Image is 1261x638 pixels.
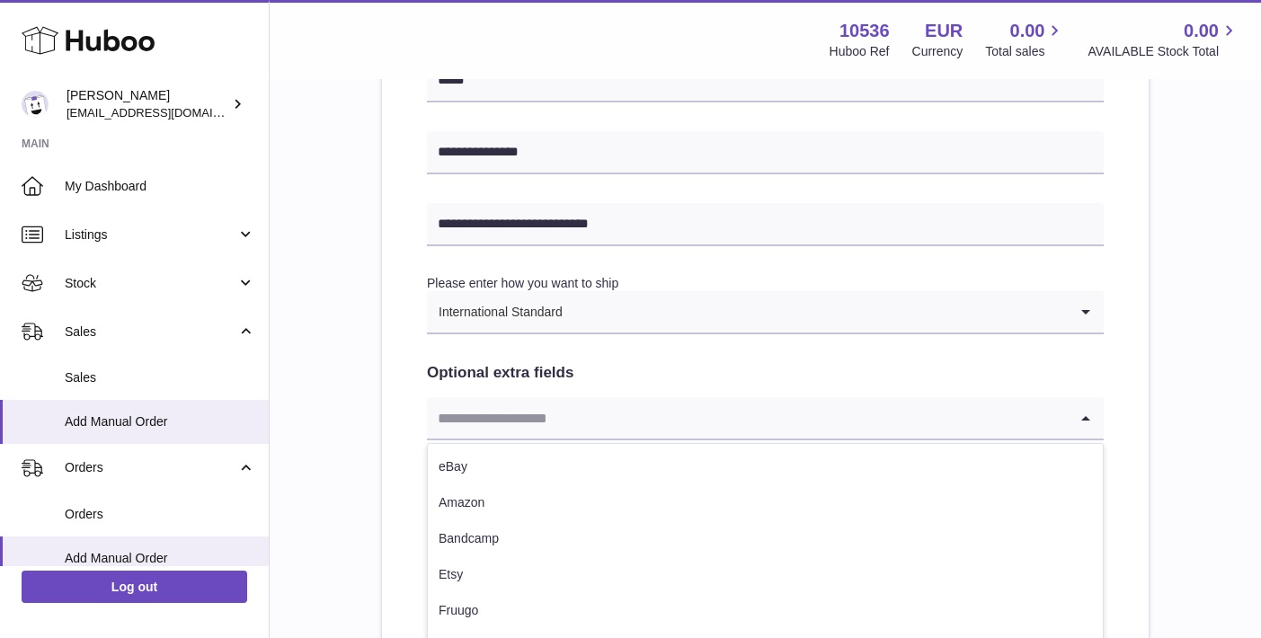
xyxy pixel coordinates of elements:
span: Orders [65,459,236,476]
span: Total sales [985,43,1065,60]
a: 0.00 AVAILABLE Stock Total [1088,19,1239,60]
span: [EMAIL_ADDRESS][DOMAIN_NAME] [67,105,264,120]
img: riberoyepescamila@hotmail.com [22,91,49,118]
div: [PERSON_NAME] [67,87,228,121]
p: This will appear on the packing slip. e.g. 'Please contact us through Amazon' [427,444,1104,460]
span: 0.00 [1184,19,1219,43]
input: Search for option [427,397,1068,439]
a: 0.00 Total sales [985,19,1065,60]
span: Add Manual Order [65,413,255,430]
strong: 10536 [839,19,890,43]
input: Search for option [464,489,1068,530]
div: Currency [912,43,964,60]
span: AVAILABLE Stock Total [1088,43,1239,60]
span: 0.00 [1010,19,1045,43]
div: Search for option [427,489,1104,532]
span: Stock [65,275,236,292]
span: International Standard [427,291,564,332]
span: B2C [427,489,464,530]
h2: Optional extra fields [427,363,1104,384]
span: Orders [65,506,255,523]
a: Log out [22,571,247,603]
span: Add Manual Order [65,550,255,567]
label: Please enter how you want to ship [427,276,618,290]
div: Search for option [427,291,1104,334]
span: Listings [65,226,236,244]
span: My Dashboard [65,178,255,195]
strong: EUR [925,19,963,43]
div: Search for option [427,397,1104,440]
span: Sales [65,369,255,386]
input: Search for option [564,291,1068,332]
div: Huboo Ref [830,43,890,60]
span: Sales [65,323,236,341]
div: Please ensure the Unit and Total Sales Price is correct as this may impact customs and export of ... [427,561,1104,578]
